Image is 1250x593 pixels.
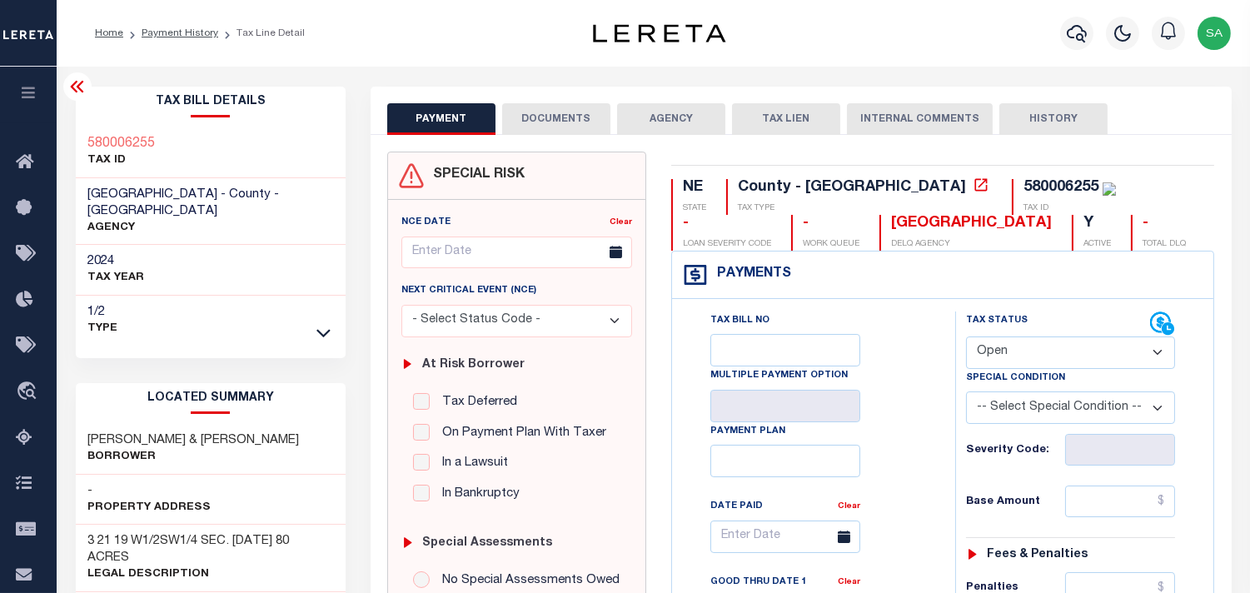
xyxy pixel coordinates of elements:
[710,576,806,590] label: Good Thru Date 1
[838,578,860,586] a: Clear
[401,237,632,269] input: Enter Date
[88,253,145,270] h3: 2024
[987,548,1088,562] h6: Fees & Penalties
[88,270,145,287] p: TAX YEAR
[422,358,525,372] h6: At Risk Borrower
[683,215,771,233] div: -
[88,304,118,321] h3: 1/2
[1103,182,1116,196] img: check-icon-green.svg
[95,28,123,38] a: Home
[1065,486,1175,517] input: $
[1083,215,1111,233] div: Y
[401,216,451,230] label: NCE Date
[434,424,606,443] label: On Payment Plan With Taxer
[218,26,305,41] li: Tax Line Detail
[617,103,725,135] button: AGENCY
[88,566,334,583] p: Legal Description
[1143,215,1186,233] div: -
[434,571,620,591] label: No Special Assessments Owed
[88,152,156,169] p: TAX ID
[683,179,706,197] div: NE
[434,454,508,473] label: In a Lawsuit
[838,502,860,511] a: Clear
[738,202,992,215] p: TAX TYPE
[710,521,860,553] input: Enter Date
[1198,17,1231,50] img: svg+xml;base64,PHN2ZyB4bWxucz0iaHR0cDovL3d3dy53My5vcmcvMjAwMC9zdmciIHBvaW50ZXItZXZlbnRzPSJub25lIi...
[683,238,771,251] p: LOAN SEVERITY CODE
[88,188,280,217] span: [GEOGRAPHIC_DATA] - County - [GEOGRAPHIC_DATA]
[16,381,42,403] i: travel_explore
[847,103,993,135] button: INTERNAL COMMENTS
[88,500,212,516] p: Property Address
[709,267,791,282] h4: Payments
[710,314,769,328] label: Tax Bill No
[710,425,785,439] label: Payment Plan
[88,483,212,500] h3: -
[966,496,1065,509] h6: Base Amount
[966,444,1065,457] h6: Severity Code:
[502,103,610,135] button: DOCUMENTS
[88,321,118,337] p: Type
[88,432,300,449] h3: [PERSON_NAME] & [PERSON_NAME]
[425,167,525,183] h4: SPECIAL RISK
[76,87,346,117] h2: Tax Bill Details
[999,103,1108,135] button: HISTORY
[683,202,706,215] p: STATE
[710,369,848,383] label: Multiple Payment Option
[732,103,840,135] button: TAX LIEN
[891,215,1052,233] div: [GEOGRAPHIC_DATA]
[803,238,859,251] p: WORK QUEUE
[434,393,517,412] label: Tax Deferred
[387,103,496,135] button: PAYMENT
[88,220,334,237] p: AGENCY
[966,371,1065,386] label: Special Condition
[610,218,632,227] a: Clear
[422,536,552,551] h6: Special Assessments
[88,533,334,566] h3: 3 21 19 W1/2SW1/4 SEC. [DATE] 80 ACRES
[966,314,1028,328] label: Tax Status
[1023,180,1098,195] div: 580006255
[142,28,218,38] a: Payment History
[710,500,763,514] label: Date Paid
[1143,238,1186,251] p: TOTAL DLQ
[738,180,966,195] div: County - [GEOGRAPHIC_DATA]
[88,449,300,466] p: Borrower
[593,24,726,42] img: logo-dark.svg
[434,485,520,504] label: In Bankruptcy
[891,238,1052,251] p: DELQ AGENCY
[76,383,346,414] h2: LOCATED SUMMARY
[88,136,156,152] a: 580006255
[1023,202,1116,215] p: TAX ID
[803,215,859,233] div: -
[401,284,536,298] label: Next Critical Event (NCE)
[1083,238,1111,251] p: ACTIVE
